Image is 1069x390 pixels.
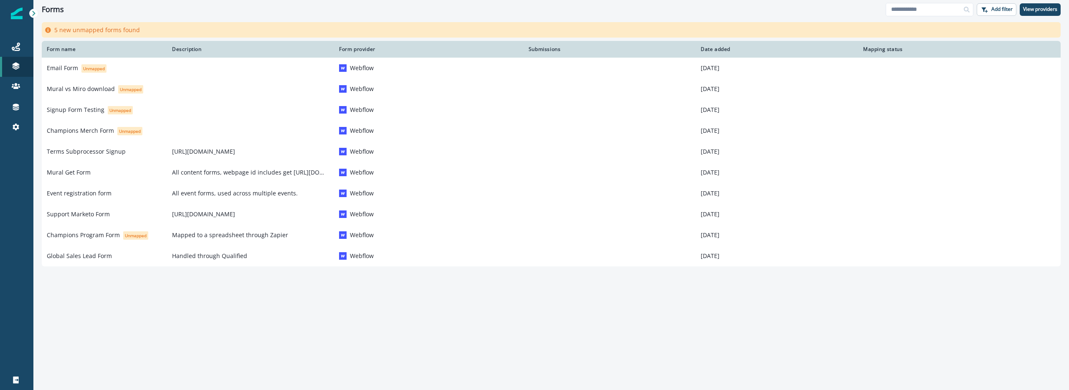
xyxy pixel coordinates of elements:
[54,25,140,34] p: 5 new unmapped forms found
[42,225,1061,246] a: Champions Program FormUnmappedMapped to a spreadsheet through ZapierWebflowWebflow[DATE]
[339,252,347,260] img: Webflow
[42,99,1061,120] a: Signup Form TestingUnmappedWebflowWebflow[DATE]
[42,120,1061,141] a: Champions Merch FormUnmappedWebflowWebflow[DATE]
[1023,6,1057,12] p: View providers
[701,85,853,93] p: [DATE]
[529,46,691,53] div: Submissions
[42,5,64,14] h1: Forms
[350,231,374,239] p: Webflow
[42,141,1061,162] a: Terms Subprocessor Signup[URL][DOMAIN_NAME]WebflowWebflow[DATE]
[350,189,374,198] p: Webflow
[701,210,853,218] p: [DATE]
[350,147,374,156] p: Webflow
[42,246,1061,266] a: Global Sales Lead FormHandled through QualifiedWebflowWebflow[DATE]
[172,231,329,239] p: Mapped to a spreadsheet through Zapier
[991,6,1013,12] p: Add filter
[47,210,110,218] p: Support Marketo Form
[339,64,347,72] img: Webflow
[863,46,1056,53] div: Mapping status
[339,46,519,53] div: Form provider
[339,106,347,114] img: Webflow
[1020,3,1061,16] button: View providers
[350,85,374,93] p: Webflow
[108,106,133,114] span: Unmapped
[42,183,1061,204] a: Event registration formAll event forms, used across multiple events.WebflowWebflow[DATE]
[701,252,853,260] p: [DATE]
[42,162,1061,183] a: Mural Get FormAll content forms, webpage id includes get [URL][DOMAIN_NAME]WebflowWebflow[DATE]
[47,147,126,156] p: Terms Subprocessor Signup
[42,58,1061,79] a: Email FormUnmappedWebflowWebflow[DATE]
[172,189,329,198] p: All event forms, used across multiple events.
[701,46,853,53] div: Date added
[81,64,106,73] span: Unmapped
[350,127,374,135] p: Webflow
[339,190,347,197] img: Webflow
[977,3,1016,16] button: Add filter
[47,168,91,177] p: Mural Get Form
[701,168,853,177] p: [DATE]
[172,46,329,53] div: Description
[47,252,112,260] p: Global Sales Lead Form
[350,210,374,218] p: Webflow
[339,169,347,176] img: Webflow
[123,231,148,240] span: Unmapped
[339,127,347,134] img: Webflow
[701,231,853,239] p: [DATE]
[172,147,329,156] p: [URL][DOMAIN_NAME]
[350,64,374,72] p: Webflow
[172,168,329,177] p: All content forms, webpage id includes get [URL][DOMAIN_NAME]
[47,231,120,239] p: Champions Program Form
[701,127,853,135] p: [DATE]
[339,148,347,155] img: Webflow
[47,85,115,93] p: Mural vs Miro download
[701,189,853,198] p: [DATE]
[701,147,853,156] p: [DATE]
[42,79,1061,99] a: Mural vs Miro downloadUnmappedWebflowWebflow[DATE]
[350,252,374,260] p: Webflow
[47,127,114,135] p: Champions Merch Form
[339,85,347,93] img: Webflow
[350,168,374,177] p: Webflow
[47,46,162,53] div: Form name
[172,210,329,218] p: [URL][DOMAIN_NAME]
[42,204,1061,225] a: Support Marketo Form[URL][DOMAIN_NAME]WebflowWebflow[DATE]
[47,106,104,114] p: Signup Form Testing
[47,189,111,198] p: Event registration form
[339,210,347,218] img: Webflow
[339,231,347,239] img: Webflow
[172,252,329,260] p: Handled through Qualified
[701,64,853,72] p: [DATE]
[350,106,374,114] p: Webflow
[47,64,78,72] p: Email Form
[701,106,853,114] p: [DATE]
[117,127,142,135] span: Unmapped
[118,85,143,94] span: Unmapped
[11,8,23,19] img: Inflection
